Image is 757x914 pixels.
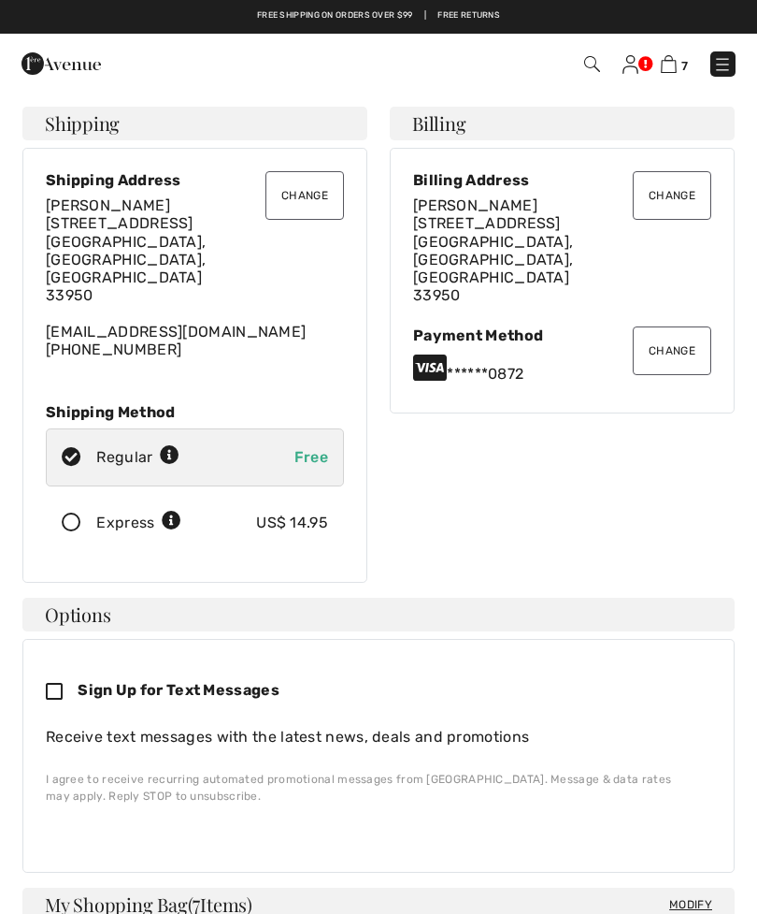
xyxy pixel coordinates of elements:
span: Free [294,448,328,466]
img: Shopping Bag [661,55,677,73]
div: Shipping Address [46,171,344,189]
div: [EMAIL_ADDRESS][DOMAIN_NAME] [46,196,344,358]
span: Modify [669,895,712,914]
img: Menu [713,55,732,74]
span: Sign Up for Text Messages [78,681,279,699]
a: 7 [661,52,688,75]
img: My Info [622,55,638,74]
a: Free shipping on orders over $99 [257,9,413,22]
button: Change [265,171,344,220]
div: Payment Method [413,326,711,344]
div: Express [96,512,181,534]
span: | [424,9,426,22]
span: [PERSON_NAME] [413,196,537,214]
button: Change [633,171,711,220]
div: Regular [96,446,179,469]
a: Free Returns [437,9,500,22]
span: Shipping [45,114,120,133]
span: [STREET_ADDRESS] [GEOGRAPHIC_DATA], [GEOGRAPHIC_DATA], [GEOGRAPHIC_DATA] 33950 [413,214,573,304]
a: 1ère Avenue [21,53,101,71]
div: I agree to receive recurring automated promotional messages from [GEOGRAPHIC_DATA]. Message & dat... [46,771,696,805]
span: [PERSON_NAME] [46,196,170,214]
div: US$ 14.95 [256,512,328,534]
h4: Options [22,598,735,631]
div: Billing Address [413,171,711,189]
a: [PHONE_NUMBER] [46,341,181,358]
div: Shipping Method [46,403,344,421]
span: 7 [681,59,688,73]
img: Search [584,56,600,72]
button: Change [633,326,711,375]
span: [STREET_ADDRESS] [GEOGRAPHIC_DATA], [GEOGRAPHIC_DATA], [GEOGRAPHIC_DATA] 33950 [46,214,206,304]
img: 1ère Avenue [21,45,101,82]
span: Billing [412,114,465,133]
div: Receive text messages with the latest news, deals and promotions [46,726,696,748]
